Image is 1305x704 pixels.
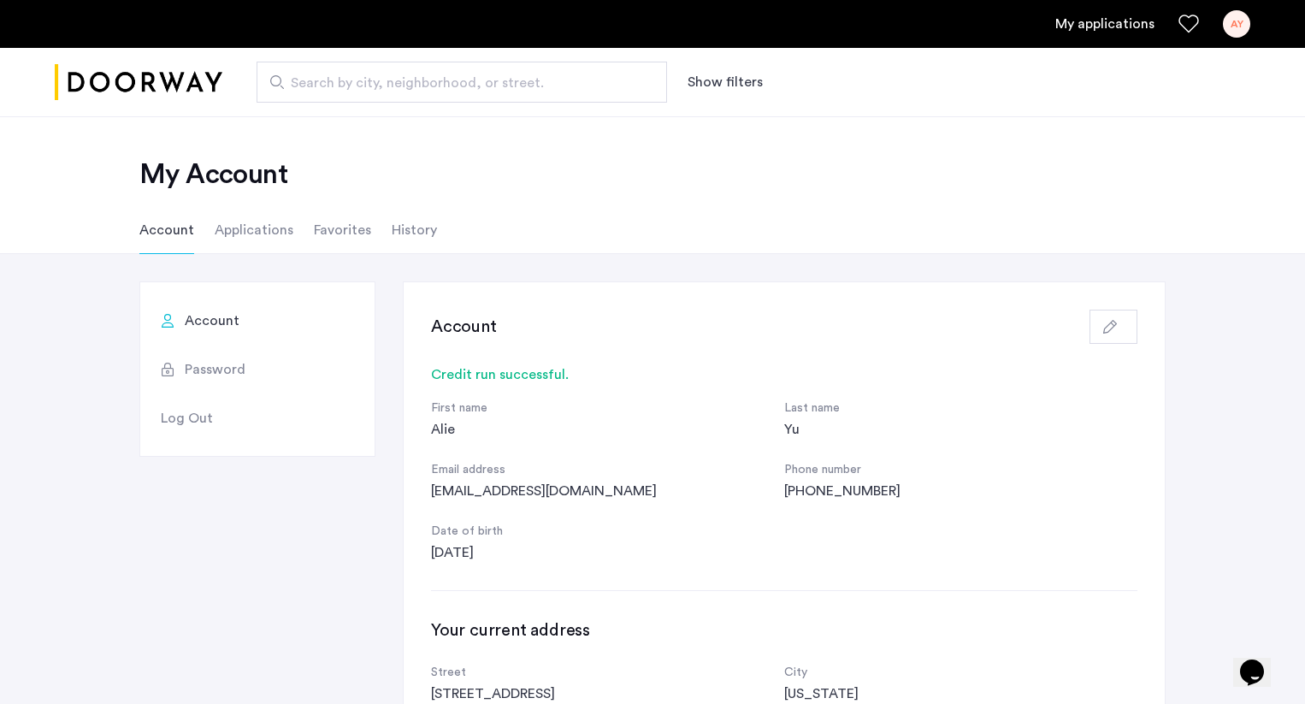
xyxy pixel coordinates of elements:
div: Last name [784,399,1137,419]
div: Alie [431,419,784,440]
img: logo [55,50,222,115]
h2: My Account [139,157,1166,192]
input: Apartment Search [257,62,667,103]
span: Search by city, neighborhood, or street. [291,73,619,93]
div: [US_STATE] [784,683,1137,704]
div: First name [431,399,784,419]
a: Favorites [1178,14,1199,34]
div: [DATE] [431,542,784,563]
li: Favorites [314,206,371,254]
div: Phone number [784,460,1137,481]
li: Applications [215,206,293,254]
span: Account [185,311,239,331]
div: AY [1223,10,1250,38]
span: Password [185,359,245,380]
li: History [392,206,437,254]
li: Account [139,206,194,254]
div: [STREET_ADDRESS] [431,683,784,704]
button: button [1089,310,1137,344]
div: City [784,663,1137,683]
div: Yu [784,419,1137,440]
div: Credit run successful. [431,364,1137,385]
h3: Your current address [431,618,1137,642]
div: Street [431,663,784,683]
div: Date of birth [431,522,784,542]
span: Log Out [161,408,213,429]
a: Cazamio logo [55,50,222,115]
a: My application [1055,14,1154,34]
button: Show or hide filters [688,72,763,92]
h3: Account [431,315,497,339]
div: Email address [431,460,784,481]
iframe: chat widget [1233,636,1288,687]
div: [PHONE_NUMBER] [784,481,1137,501]
div: [EMAIL_ADDRESS][DOMAIN_NAME] [431,481,784,501]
